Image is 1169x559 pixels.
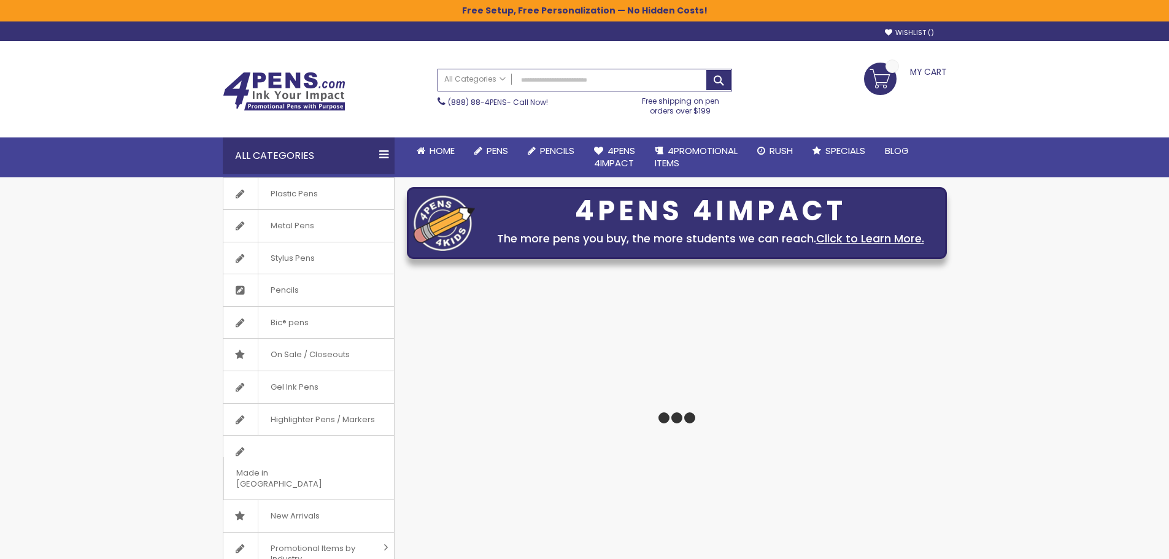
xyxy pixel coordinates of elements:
[655,144,738,169] span: 4PROMOTIONAL ITEMS
[444,74,506,84] span: All Categories
[487,144,508,157] span: Pens
[629,91,732,116] div: Free shipping on pen orders over $199
[223,242,394,274] a: Stylus Pens
[223,404,394,436] a: Highlighter Pens / Markers
[438,69,512,90] a: All Categories
[465,137,518,164] a: Pens
[223,137,395,174] div: All Categories
[223,274,394,306] a: Pencils
[223,210,394,242] a: Metal Pens
[594,144,635,169] span: 4Pens 4impact
[223,72,345,111] img: 4Pens Custom Pens and Promotional Products
[407,137,465,164] a: Home
[540,144,574,157] span: Pencils
[448,97,507,107] a: (888) 88-4PENS
[645,137,747,177] a: 4PROMOTIONALITEMS
[430,144,455,157] span: Home
[770,144,793,157] span: Rush
[825,144,865,157] span: Specials
[885,144,909,157] span: Blog
[258,210,326,242] span: Metal Pens
[258,404,387,436] span: Highlighter Pens / Markers
[258,242,327,274] span: Stylus Pens
[584,137,645,177] a: 4Pens4impact
[803,137,875,164] a: Specials
[747,137,803,164] a: Rush
[481,198,940,224] div: 4PENS 4IMPACT
[223,307,394,339] a: Bic® pens
[223,371,394,403] a: Gel Ink Pens
[816,231,924,246] a: Click to Learn More.
[258,274,311,306] span: Pencils
[223,436,394,499] a: Made in [GEOGRAPHIC_DATA]
[223,500,394,532] a: New Arrivals
[875,137,919,164] a: Blog
[258,339,362,371] span: On Sale / Closeouts
[223,178,394,210] a: Plastic Pens
[258,307,321,339] span: Bic® pens
[414,195,475,251] img: four_pen_logo.png
[518,137,584,164] a: Pencils
[448,97,548,107] span: - Call Now!
[258,500,332,532] span: New Arrivals
[223,339,394,371] a: On Sale / Closeouts
[223,457,363,499] span: Made in [GEOGRAPHIC_DATA]
[885,28,934,37] a: Wishlist
[258,371,331,403] span: Gel Ink Pens
[258,178,330,210] span: Plastic Pens
[481,230,940,247] div: The more pens you buy, the more students we can reach.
